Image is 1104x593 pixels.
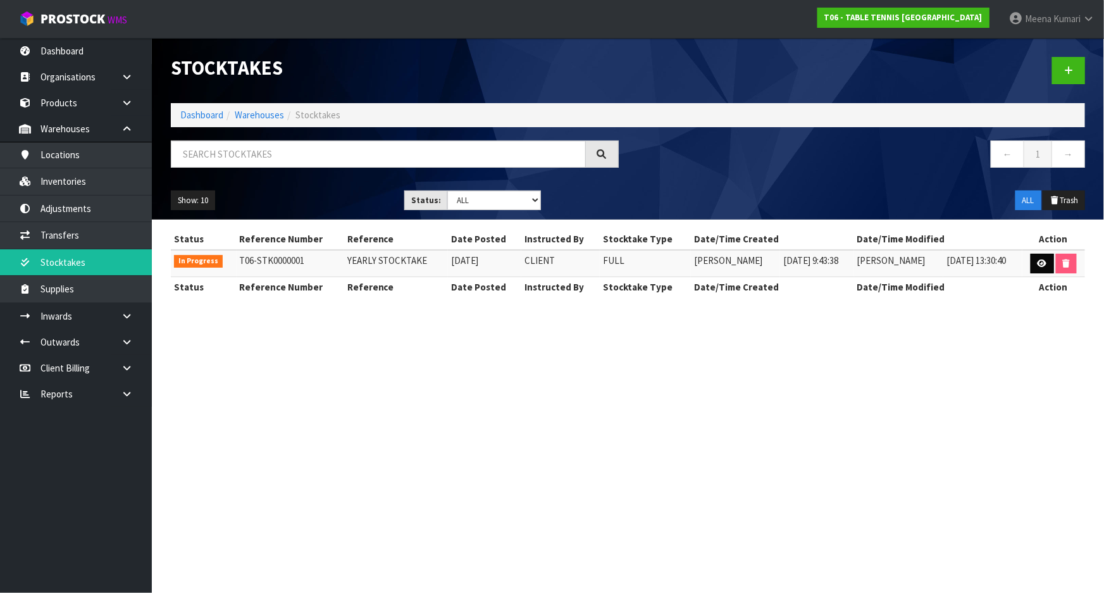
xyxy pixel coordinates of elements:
span: Kumari [1053,13,1081,25]
nav: Page navigation [638,140,1086,172]
span: YEARLY STOCKTAKE [347,254,428,266]
img: cube-alt.png [19,11,35,27]
th: Stocktake Type [600,229,691,249]
input: Search stocktakes [171,140,586,168]
span: Meena [1025,13,1051,25]
th: Status [171,277,237,297]
th: Date/Time Created [691,229,853,249]
a: T06 - TABLE TENNIS [GEOGRAPHIC_DATA] [817,8,989,28]
span: FULL [603,254,624,266]
span: [DATE] 13:30:40 [946,254,1006,266]
span: [DATE] [451,254,478,266]
strong: T06 - TABLE TENNIS [GEOGRAPHIC_DATA] [824,12,983,23]
th: Date/Time Modified [854,229,1022,249]
span: T06-STK0000001 [240,254,305,266]
th: Date/Time Created [691,277,853,297]
span: [PERSON_NAME] [694,254,762,266]
th: Instructed By [521,277,600,297]
th: Status [171,229,237,249]
a: → [1051,140,1085,168]
span: CLIENT [524,254,555,266]
th: Instructed By [521,229,600,249]
a: Warehouses [235,109,284,121]
th: Stocktake Type [600,277,691,297]
a: ← [991,140,1024,168]
span: [DATE] 9:43:38 [783,254,838,266]
th: Reference Number [237,229,344,249]
th: Date/Time Modified [854,277,1022,297]
h1: Stocktakes [171,57,619,78]
span: Stocktakes [295,109,340,121]
th: Action [1022,277,1085,297]
small: WMS [108,14,127,26]
button: ALL [1015,190,1041,211]
th: Reference [344,229,448,249]
a: 1 [1024,140,1052,168]
strong: Status: [411,195,441,206]
a: Dashboard [180,109,223,121]
th: Reference Number [237,277,344,297]
th: Date Posted [448,277,521,297]
th: Date Posted [448,229,521,249]
span: In Progress [174,255,223,268]
th: Action [1022,229,1085,249]
button: Trash [1043,190,1085,211]
span: ProStock [40,11,105,27]
span: [PERSON_NAME] [857,254,926,266]
button: Show: 10 [171,190,215,211]
th: Reference [344,277,448,297]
